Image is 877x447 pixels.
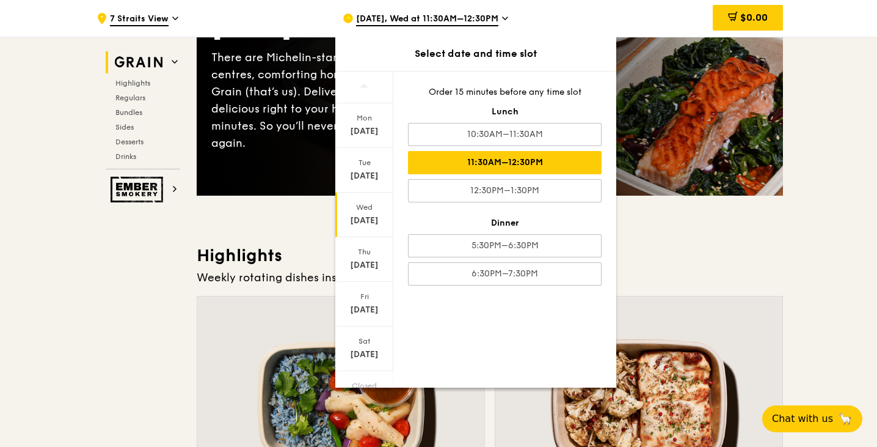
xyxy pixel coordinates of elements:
[408,86,602,98] div: Order 15 minutes before any time slot
[115,79,150,87] span: Highlights
[772,412,833,426] span: Chat with us
[337,292,391,301] div: Fri
[408,106,602,118] div: Lunch
[337,113,391,123] div: Mon
[197,245,783,267] h3: Highlights
[111,51,167,73] img: Grain web logo
[337,215,391,227] div: [DATE]
[337,170,391,182] div: [DATE]
[740,12,768,23] span: $0.00
[337,304,391,316] div: [DATE]
[356,13,498,26] span: [DATE], Wed at 11:30AM–12:30PM
[408,123,602,146] div: 10:30AM–11:30AM
[337,202,391,212] div: Wed
[337,259,391,272] div: [DATE]
[337,158,391,168] div: Tue
[115,138,144,146] span: Desserts
[337,381,391,391] div: Closed
[211,49,490,152] div: There are Michelin-star restaurants, hawker centres, comforting home-cooked classics… and Grain (...
[337,336,391,346] div: Sat
[337,125,391,138] div: [DATE]
[111,177,167,202] img: Ember Smokery web logo
[408,234,602,257] div: 5:30PM–6:30PM
[762,405,862,432] button: Chat with us🦙
[115,108,142,117] span: Bundles
[115,123,134,131] span: Sides
[337,349,391,361] div: [DATE]
[115,94,145,102] span: Regulars
[838,412,853,426] span: 🦙
[110,13,169,26] span: 7 Straits View
[408,151,602,174] div: 11:30AM–12:30PM
[408,179,602,202] div: 12:30PM–1:30PM
[408,262,602,286] div: 6:30PM–7:30PM
[115,152,136,161] span: Drinks
[408,217,602,229] div: Dinner
[197,269,783,286] div: Weekly rotating dishes inspired by flavours from around the world.
[337,247,391,257] div: Thu
[335,46,616,61] div: Select date and time slot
